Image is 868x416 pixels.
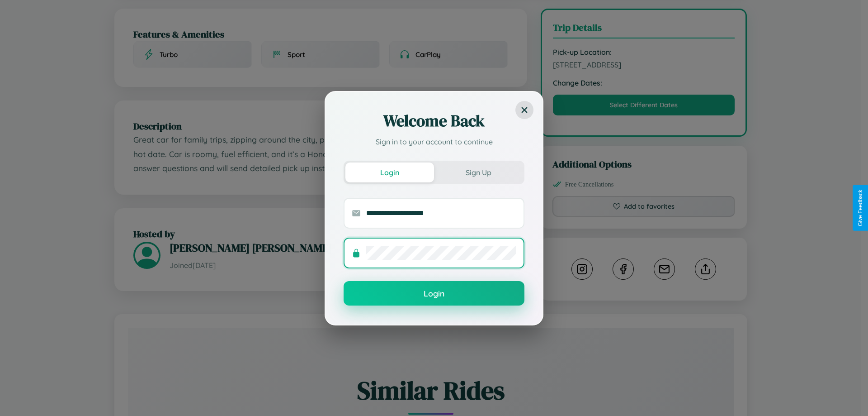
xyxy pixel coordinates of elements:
[345,163,434,182] button: Login
[434,163,523,182] button: Sign Up
[344,110,524,132] h2: Welcome Back
[344,136,524,147] p: Sign in to your account to continue
[857,190,863,226] div: Give Feedback
[344,281,524,306] button: Login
